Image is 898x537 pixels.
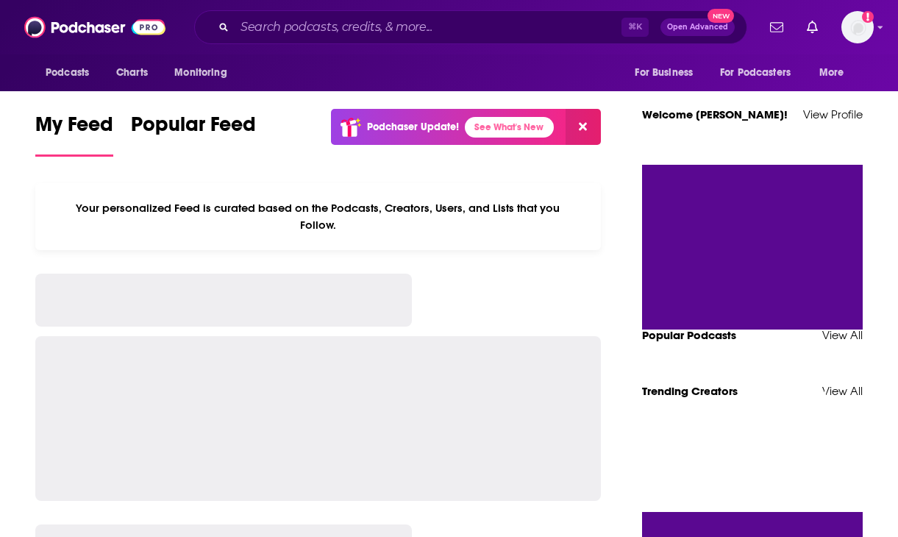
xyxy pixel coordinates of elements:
a: View Profile [803,107,863,121]
a: See What's New [465,117,554,138]
div: Your personalized Feed is curated based on the Podcasts, Creators, Users, and Lists that you Follow. [35,183,601,250]
span: Popular Feed [131,112,256,146]
a: View All [822,328,863,342]
button: Open AdvancedNew [660,18,735,36]
div: Search podcasts, credits, & more... [194,10,747,44]
a: My Feed [35,112,113,157]
button: open menu [710,59,812,87]
a: Popular Feed [131,112,256,157]
img: User Profile [841,11,874,43]
span: Open Advanced [667,24,728,31]
span: Logged in as ladler [841,11,874,43]
svg: Add a profile image [862,11,874,23]
span: For Podcasters [720,63,791,83]
span: For Business [635,63,693,83]
button: Show profile menu [841,11,874,43]
a: Charts [107,59,157,87]
span: Podcasts [46,63,89,83]
a: Welcome [PERSON_NAME]! [642,107,788,121]
p: Podchaser Update! [367,121,459,133]
span: My Feed [35,112,113,146]
a: View All [822,384,863,398]
span: ⌘ K [621,18,649,37]
a: Show notifications dropdown [801,15,824,40]
span: More [819,63,844,83]
a: Trending Creators [642,384,738,398]
span: Charts [116,63,148,83]
img: Podchaser - Follow, Share and Rate Podcasts [24,13,165,41]
span: New [708,9,734,23]
button: open menu [809,59,863,87]
a: Show notifications dropdown [764,15,789,40]
a: Popular Podcasts [642,328,736,342]
input: Search podcasts, credits, & more... [235,15,621,39]
button: open menu [35,59,108,87]
button: open menu [164,59,246,87]
button: open menu [624,59,711,87]
span: Monitoring [174,63,227,83]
